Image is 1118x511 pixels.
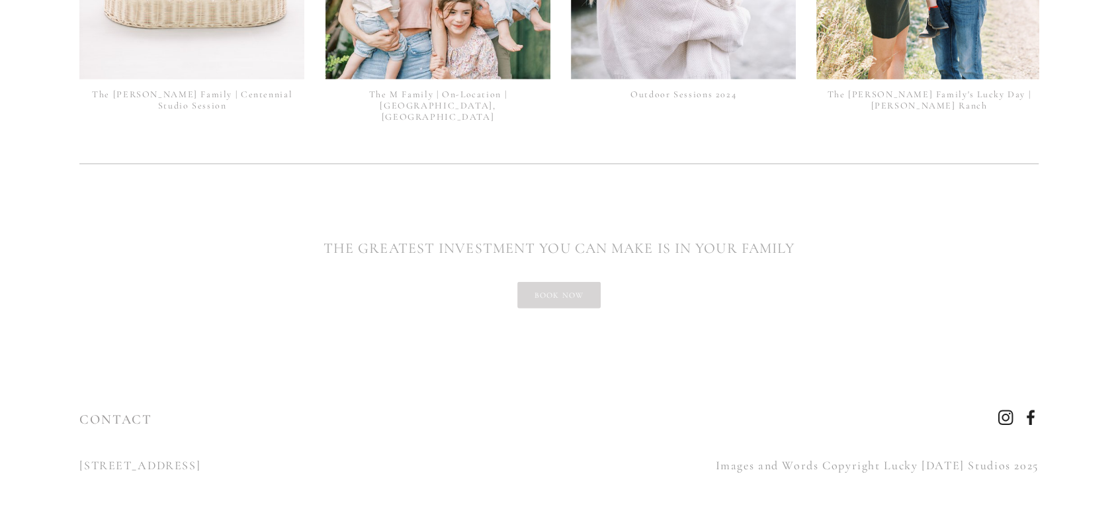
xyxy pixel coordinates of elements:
[998,410,1013,426] a: Instagram
[828,89,1031,111] a: The [PERSON_NAME] Family's Lucky Day | [PERSON_NAME] Ranch
[1023,410,1039,426] a: Facebook
[79,412,152,428] a: CONTACT
[570,455,1039,476] p: Images and Words Copyright Lucky [DATE] Studios 2025
[79,455,548,476] p: [STREET_ADDRESS]
[517,282,601,308] a: book now
[92,89,292,111] a: The [PERSON_NAME] Family | Centennial Studio Session
[369,89,507,122] a: The M Family | On-Location | [GEOGRAPHIC_DATA], [GEOGRAPHIC_DATA]
[79,238,1038,259] h2: THE GREATEST INVESTMENT YOU CAN MAKE IS IN YOUR FAMILY
[630,89,736,100] a: Outdoor Sessions 2024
